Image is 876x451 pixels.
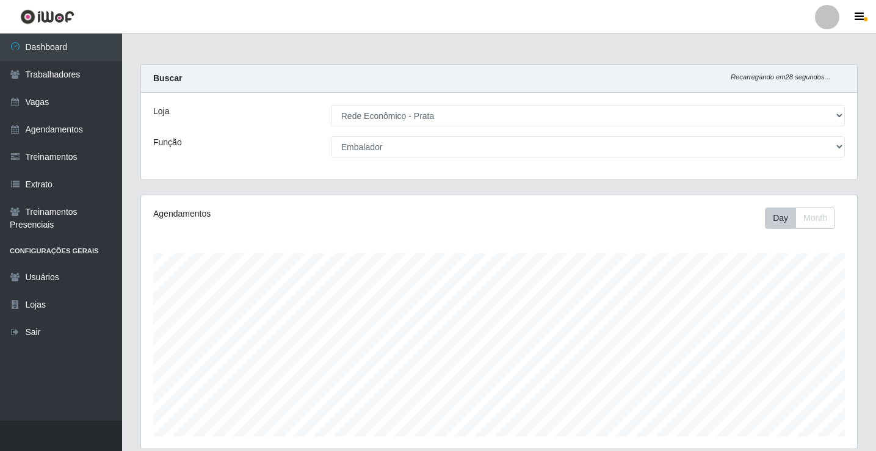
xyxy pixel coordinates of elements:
[153,136,182,149] label: Função
[765,207,835,229] div: First group
[731,73,830,81] i: Recarregando em 28 segundos...
[20,9,74,24] img: CoreUI Logo
[153,105,169,118] label: Loja
[153,207,431,220] div: Agendamentos
[153,73,182,83] strong: Buscar
[765,207,796,229] button: Day
[795,207,835,229] button: Month
[765,207,845,229] div: Toolbar with button groups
